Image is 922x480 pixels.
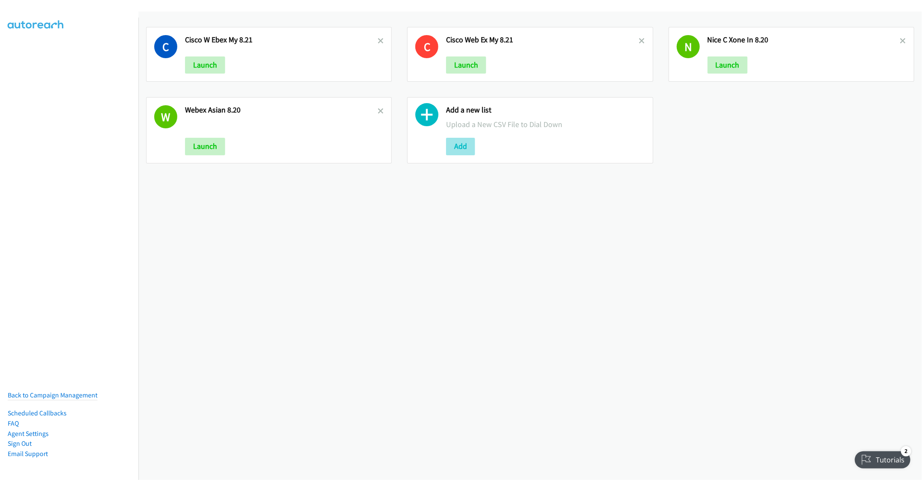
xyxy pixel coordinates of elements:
button: Launch [185,56,225,74]
h2: Cisco Web Ex My 8.21 [446,35,639,45]
a: Agent Settings [8,430,49,438]
a: Sign Out [8,439,32,447]
h1: C [415,35,438,58]
a: Email Support [8,450,48,458]
h1: N [677,35,700,58]
h2: Cisco W Ebex My 8.21 [185,35,378,45]
h2: Nice C Xone In 8.20 [708,35,900,45]
h1: C [154,35,177,58]
p: Upload a New CSV File to Dial Down [446,119,645,130]
button: Launch [446,56,486,74]
h2: Webex Asian 8.20 [185,105,378,115]
a: FAQ [8,419,19,427]
h1: W [154,105,177,128]
a: Scheduled Callbacks [8,409,67,417]
iframe: Checklist [850,443,916,474]
h2: Add a new list [446,105,645,115]
button: Add [446,138,475,155]
a: Back to Campaign Management [8,391,97,399]
button: Launch [708,56,748,74]
button: Launch [185,138,225,155]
